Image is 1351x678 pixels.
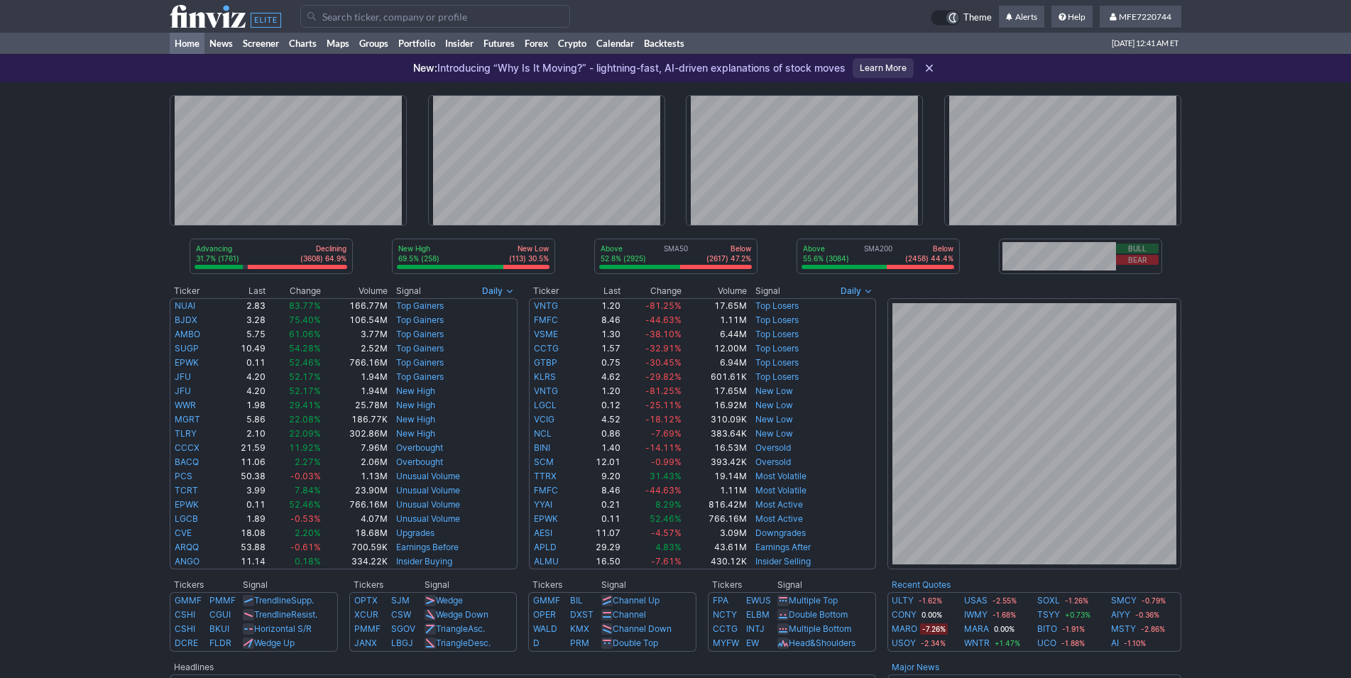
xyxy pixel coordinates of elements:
[682,284,747,298] th: Volume
[682,298,747,313] td: 17.65M
[1037,594,1060,608] a: SOXL
[755,329,799,339] a: Top Losers
[579,370,621,384] td: 4.62
[601,253,646,263] p: 52.8% (2925)
[289,329,321,339] span: 61.06%
[175,343,199,354] a: SUGP
[354,595,378,606] a: OPTX
[396,456,443,467] a: Overbought
[534,329,558,339] a: VSME
[175,513,198,524] a: LGCB
[534,386,558,396] a: VNTG
[892,622,917,636] a: MARO
[746,609,770,620] a: ELBM
[755,513,803,524] a: Most Active
[284,33,322,54] a: Charts
[621,284,682,298] th: Change
[436,623,485,634] a: TriangleAsc.
[682,441,747,455] td: 16.53M
[964,636,990,650] a: WNTR
[289,343,321,354] span: 54.28%
[238,33,284,54] a: Screener
[534,542,557,552] a: APLD
[322,469,388,483] td: 1.13M
[613,595,660,606] a: Channel Up
[964,594,988,608] a: USAS
[322,284,388,298] th: Volume
[682,469,747,483] td: 19.14M
[175,638,198,648] a: DCRE
[1111,594,1137,608] a: SMCY
[322,412,388,427] td: 186.77K
[175,456,199,467] a: BACQ
[222,512,266,526] td: 1.89
[396,343,444,354] a: Top Gainers
[579,341,621,356] td: 1.57
[222,298,266,313] td: 2.83
[354,638,377,648] a: JANX
[682,356,747,370] td: 6.94M
[755,371,799,382] a: Top Losers
[222,427,266,441] td: 2.10
[396,386,435,396] a: New High
[436,595,463,606] a: Wedge
[295,456,321,467] span: 2.27%
[579,398,621,412] td: 0.12
[534,315,558,325] a: FMFC
[529,284,579,298] th: Ticker
[755,499,803,510] a: Most Active
[655,499,682,510] span: 8.29%
[322,313,388,327] td: 106.54M
[755,300,799,311] a: Top Losers
[570,609,594,620] a: DXST
[755,556,811,567] a: Insider Selling
[645,315,682,325] span: -44.63%
[222,498,266,512] td: 0.11
[222,341,266,356] td: 10.49
[963,10,992,26] span: Theme
[254,609,291,620] span: Trendline
[650,471,682,481] span: 31.43%
[533,609,556,620] a: OPER
[613,623,672,634] a: Channel Down
[254,638,295,648] a: Wedge Up
[290,471,321,481] span: -0.03%
[579,483,621,498] td: 8.46
[579,427,621,441] td: 0.86
[755,485,806,496] a: Most Volatile
[254,623,312,634] a: Horizontal S/R
[964,608,988,622] a: IWMY
[170,33,204,54] a: Home
[322,441,388,455] td: 7.96M
[209,623,229,634] a: BKUI
[645,357,682,368] span: -30.45%
[436,609,488,620] a: Wedge Down
[713,623,738,634] a: CCTG
[222,398,266,412] td: 1.98
[289,386,321,396] span: 52.17%
[396,414,435,425] a: New High
[892,594,914,608] a: ULTY
[534,442,550,453] a: BINI
[534,343,559,354] a: CCTG
[175,315,197,325] a: BJDX
[682,427,747,441] td: 383.64K
[322,298,388,313] td: 166.77M
[170,284,222,298] th: Ticker
[436,638,491,648] a: TriangleDesc.
[570,638,589,648] a: PRM
[222,313,266,327] td: 3.28
[391,638,413,648] a: LBGJ
[599,244,753,265] div: SMA50
[254,595,291,606] span: Trendline
[905,253,953,263] p: (2458) 44.4%
[175,556,199,567] a: ANGO
[534,556,559,567] a: ALMU
[175,300,195,311] a: NUAI
[534,499,552,510] a: YYAI
[645,329,682,339] span: -38.10%
[175,357,199,368] a: EPWK
[396,556,452,567] a: Insider Buying
[289,442,321,453] span: 11.92%
[300,5,570,28] input: Search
